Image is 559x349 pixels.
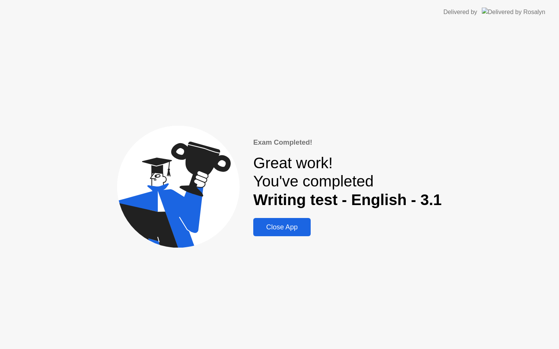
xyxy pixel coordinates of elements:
button: Close App [253,218,311,236]
div: Delivered by [443,8,477,17]
div: Close App [256,223,308,231]
div: Great work! You've completed [253,154,442,209]
img: Delivered by Rosalyn [482,8,545,16]
div: Exam Completed! [253,137,442,148]
b: Writing test - English - 3.1 [253,191,442,208]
